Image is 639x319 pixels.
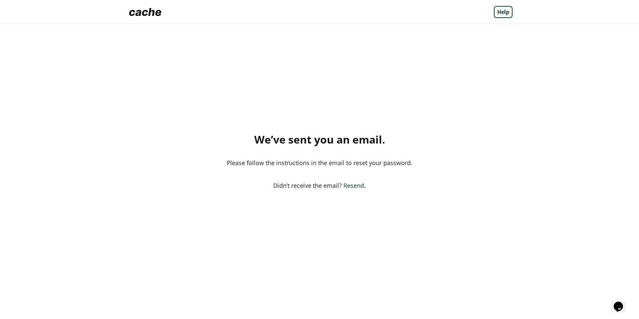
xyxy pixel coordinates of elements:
[227,158,412,167] div: Please follow the instructions in the email to reset your password.
[273,181,366,190] div: Didn’t receive the email?
[254,133,385,146] div: We’ve sent you an email.
[494,6,513,18] a: Help
[343,181,366,189] button: Resend.
[611,292,632,312] iframe: chat widget
[126,5,164,19] img: Logo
